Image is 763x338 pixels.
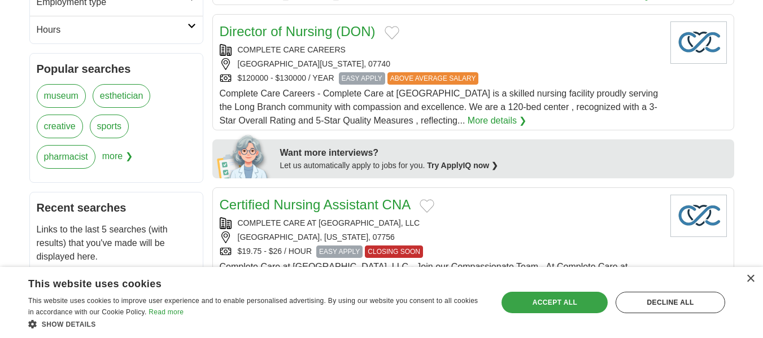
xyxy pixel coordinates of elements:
h2: Recent searches [37,199,196,216]
div: Show details [28,318,484,330]
span: Complete Care Careers - Complete Care at [GEOGRAPHIC_DATA] is a skilled nursing facility proudly ... [220,89,659,125]
button: Add to favorite jobs [420,199,434,213]
div: COMPLETE CARE CAREERS [220,44,661,56]
a: sports [90,115,129,138]
div: $120000 - $130000 / YEAR [220,72,661,85]
a: museum [37,84,86,108]
h2: Hours [37,23,188,37]
div: $19.75 - $26 / HOUR [220,245,661,258]
img: Company logo [670,195,727,237]
div: Want more interviews? [280,146,727,160]
a: pharmacist [37,145,95,169]
div: [GEOGRAPHIC_DATA], [US_STATE], 07756 [220,231,661,243]
span: EASY APPLY [316,245,363,258]
a: Certified Nursing Assistant CNA [220,197,411,212]
a: Director of Nursing (DON) [220,24,376,39]
span: EASY APPLY [339,72,385,85]
span: This website uses cookies to improve user experience and to enable personalised advertising. By u... [28,297,478,316]
span: CLOSING SOON [365,245,423,258]
span: more ❯ [102,145,133,175]
span: ABOVE AVERAGE SALARY [387,72,479,85]
a: More details ❯ [468,114,527,128]
a: Read more, opens a new window [149,308,184,316]
div: COMPLETE CARE AT [GEOGRAPHIC_DATA], LLC [220,217,661,229]
button: Add to favorite jobs [385,26,399,39]
p: Links to the last 5 searches (with results) that you've made will be displayed here. [37,223,196,264]
div: This website uses cookies [28,274,456,291]
img: apply-iq-scientist.png [217,133,272,178]
div: Decline all [616,292,725,313]
span: Show details [42,321,96,328]
div: Let us automatically apply to jobs for you. [280,160,727,172]
span: Complete Care at [GEOGRAPHIC_DATA], LLC - Join our Compassionate Team - At Complete Care at [GEOG... [220,262,639,299]
div: Close [746,275,755,283]
div: [GEOGRAPHIC_DATA][US_STATE], 07740 [220,58,661,70]
h2: Popular searches [37,60,196,77]
div: Accept all [502,292,608,313]
a: Hours [30,16,203,43]
a: Try ApplyIQ now ❯ [427,161,498,170]
a: esthetician [93,84,151,108]
a: creative [37,115,83,138]
img: Company logo [670,21,727,64]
